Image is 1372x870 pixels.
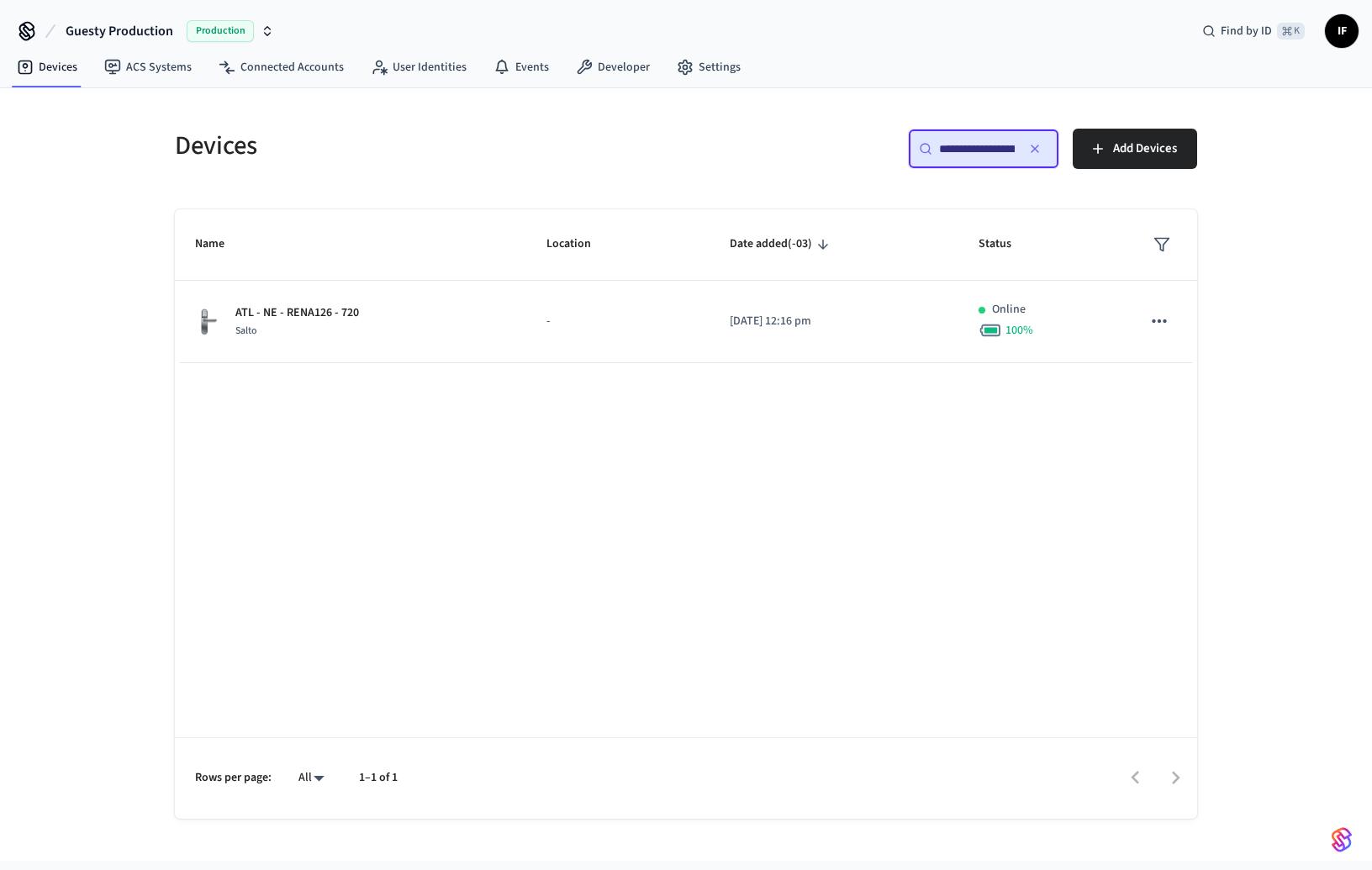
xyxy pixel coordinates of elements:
span: ⌘ K [1277,23,1305,40]
p: - [546,313,689,330]
p: Rows per page: [195,769,272,787]
p: Online [992,301,1026,319]
a: Settings [663,52,754,82]
span: IF [1327,16,1357,46]
a: Events [480,52,562,82]
a: Devices [3,52,91,82]
span: Name [195,231,246,257]
div: Find by ID⌘ K [1189,16,1318,46]
span: 100 % [1005,322,1033,339]
span: Guesty Production [66,21,173,41]
span: Status [979,231,1033,257]
h5: Devices [175,129,676,163]
a: ACS Systems [91,52,205,82]
p: 1–1 of 1 [359,769,398,787]
img: salto_escutcheon_pin [195,308,222,336]
table: sticky table [175,209,1197,363]
button: Add Devices [1073,129,1197,169]
span: Find by ID [1221,23,1272,40]
p: [DATE] 12:16 pm [730,313,938,330]
a: Developer [562,52,663,82]
span: Add Devices [1113,138,1177,160]
span: Salto [235,324,257,338]
a: User Identities [357,52,480,82]
img: SeamLogoGradient.69752ec5.svg [1332,826,1352,853]
span: Date added(-03) [730,231,834,257]
span: Production [187,20,254,42]
div: All [292,766,332,790]
a: Connected Accounts [205,52,357,82]
span: Location [546,231,613,257]
p: ATL - NE - RENA126 - 720 [235,304,359,322]
button: IF [1325,14,1359,48]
